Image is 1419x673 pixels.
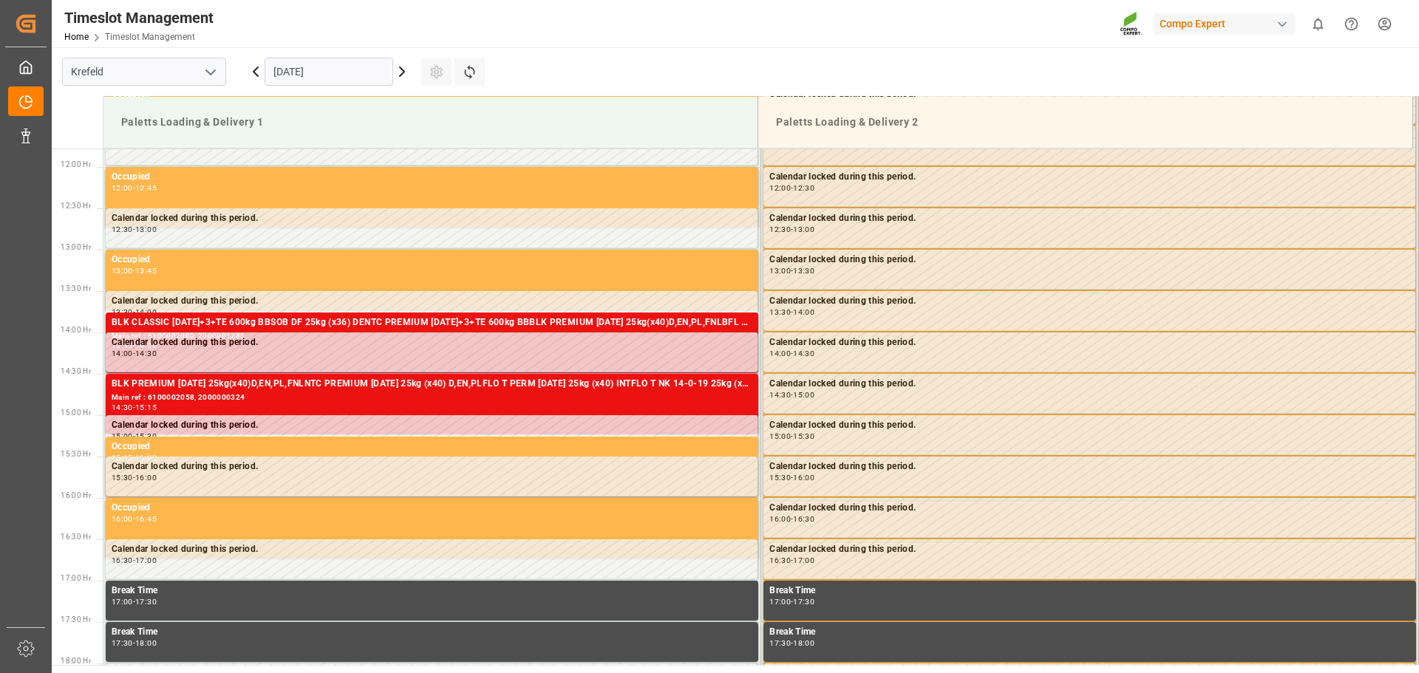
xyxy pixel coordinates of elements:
div: - [791,474,793,481]
div: 17:00 [135,557,157,564]
div: - [791,433,793,440]
div: 16:00 [769,516,791,522]
div: 14:00 [769,350,791,357]
div: Paletts Loading & Delivery 1 [115,109,746,136]
span: 18:00 Hr [61,657,91,665]
span: 15:00 Hr [61,409,91,417]
div: 13:45 [135,267,157,274]
div: Break Time [112,625,752,640]
span: 12:30 Hr [61,202,91,210]
div: 18:00 [793,640,814,646]
div: - [133,226,135,233]
div: Compo Expert [1154,13,1296,35]
div: 15:15 [112,454,133,461]
div: 15:00 [112,433,133,440]
div: 15:15 [135,404,157,411]
div: 14:30 [769,392,791,398]
div: 12:30 [769,226,791,233]
div: 13:00 [112,267,133,274]
div: - [791,226,793,233]
span: 14:00 Hr [61,326,91,334]
div: 14:30 [793,350,814,357]
div: - [791,557,793,564]
div: - [133,640,135,646]
div: 14:30 [112,404,133,411]
div: 13:00 [135,226,157,233]
div: 15:30 [135,433,157,440]
button: Help Center [1335,7,1368,41]
input: DD.MM.YYYY [265,58,393,86]
div: Occupied [112,253,752,267]
div: 12:45 [135,185,157,191]
div: Calendar locked during this period. [112,460,752,474]
span: 17:30 Hr [61,615,91,624]
div: 17:00 [112,598,133,605]
div: 15:30 [112,474,133,481]
div: Calendar locked during this period. [769,211,1409,226]
div: Break Time [769,584,1410,598]
span: 16:00 Hr [61,491,91,499]
div: Calendar locked during this period. [769,294,1409,309]
img: Screenshot%202023-09-29%20at%2010.02.21.png_1712312052.png [1120,11,1143,37]
div: - [133,474,135,481]
div: Calendar locked during this period. [112,335,752,350]
div: Calendar locked during this period. [769,501,1409,516]
div: - [133,404,135,411]
div: 17:00 [769,598,791,605]
div: 17:30 [793,598,814,605]
div: 12:30 [793,185,814,191]
div: Calendar locked during this period. [769,253,1409,267]
div: - [133,267,135,274]
div: - [791,640,793,646]
input: Type to search/select [62,58,226,86]
div: 16:45 [135,516,157,522]
div: Occupied [112,440,752,454]
div: 12:00 [769,185,791,191]
span: 14:30 Hr [61,367,91,375]
div: - [133,350,135,357]
div: - [791,598,793,605]
div: 13:00 [769,267,791,274]
div: 14:30 [135,350,157,357]
div: - [791,267,793,274]
div: 15:00 [769,433,791,440]
div: Break Time [112,584,752,598]
div: Calendar locked during this period. [112,211,752,226]
div: 14:00 [793,309,814,315]
span: 16:30 Hr [61,533,91,541]
div: Calendar locked during this period. [769,418,1409,433]
div: 15:30 [793,433,814,440]
div: 13:00 [793,226,814,233]
div: - [791,350,793,357]
div: Break Time [769,625,1410,640]
div: Calendar locked during this period. [769,377,1409,392]
div: - [133,516,135,522]
div: - [791,185,793,191]
div: 12:30 [112,226,133,233]
div: Main ref : 6100002058, 2000000324 [112,392,752,404]
span: 15:30 Hr [61,450,91,458]
div: 16:30 [769,557,791,564]
div: - [133,433,135,440]
div: - [133,185,135,191]
button: Compo Expert [1154,10,1301,38]
div: 16:00 [112,516,133,522]
div: BLK PREMIUM [DATE] 25kg(x40)D,EN,PL,FNLNTC PREMIUM [DATE] 25kg (x40) D,EN,PLFLO T PERM [DATE] 25k... [112,377,752,392]
div: 18:00 [135,640,157,646]
div: - [133,557,135,564]
div: 13:30 [793,267,814,274]
div: 15:00 [793,392,814,398]
div: Calendar locked during this period. [112,294,752,309]
div: 16:00 [135,474,157,481]
div: 14:00 [112,350,133,357]
div: 13:30 [112,309,133,315]
button: open menu [199,61,221,83]
div: Paletts Loading & Delivery 2 [770,109,1401,136]
div: Calendar locked during this period. [769,170,1409,185]
div: Calendar locked during this period. [112,418,752,433]
div: 16:00 [135,454,157,461]
button: show 0 new notifications [1301,7,1335,41]
div: - [791,392,793,398]
div: - [133,598,135,605]
div: 15:30 [769,474,791,481]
